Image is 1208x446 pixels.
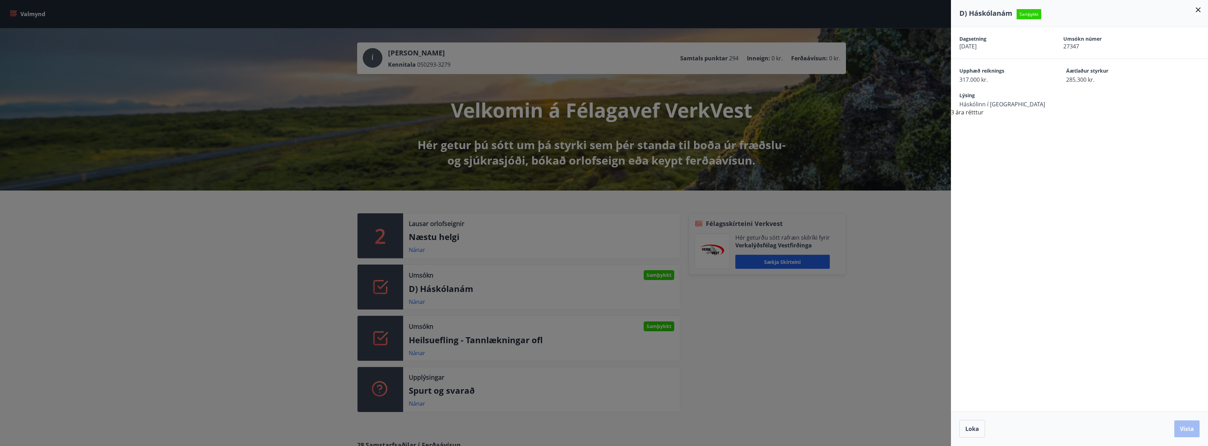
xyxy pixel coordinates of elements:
[959,67,1042,76] span: Upphæð reiknings
[959,420,985,438] button: Loka
[1066,67,1148,76] span: Áætlaður styrkur
[1066,76,1148,84] span: 285.300 kr.
[1017,9,1041,19] span: Samþykkt
[959,35,1039,42] span: Dagsetning
[951,27,1208,117] div: 3 ára rétttur
[1063,42,1143,50] span: 27347
[959,100,1045,108] span: Háskólinn í [GEOGRAPHIC_DATA]
[959,42,1039,50] span: [DATE]
[959,92,1045,100] span: Lýsing
[1063,35,1143,42] span: Umsókn númer
[965,425,979,433] span: Loka
[959,8,1012,18] span: D) Háskólanám
[959,76,1042,84] span: 317.000 kr.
